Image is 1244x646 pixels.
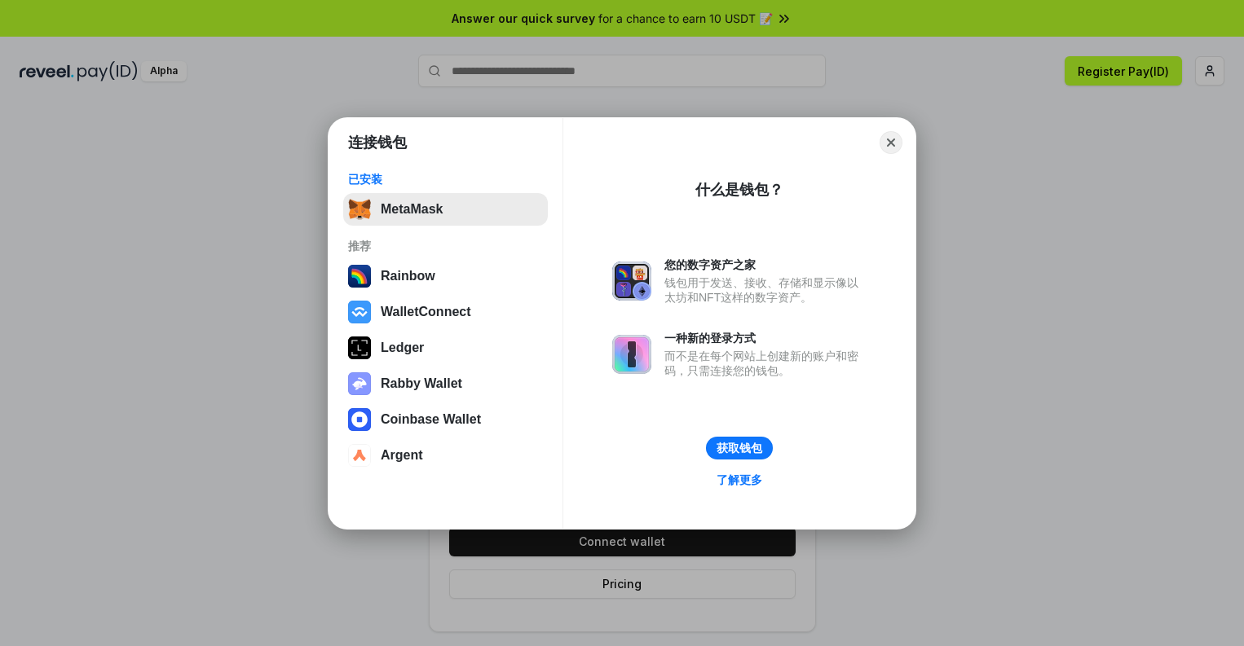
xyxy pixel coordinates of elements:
img: svg+xml,%3Csvg%20width%3D%2228%22%20height%3D%2228%22%20viewBox%3D%220%200%2028%2028%22%20fill%3D... [348,408,371,431]
div: WalletConnect [381,305,471,319]
div: Coinbase Wallet [381,412,481,427]
div: Argent [381,448,423,463]
div: 获取钱包 [717,441,762,455]
div: 而不是在每个网站上创建新的账户和密码，只需连接您的钱包。 [664,349,867,378]
button: Rainbow [343,260,548,292]
div: MetaMask [381,202,443,217]
div: 已安装 [348,172,543,187]
button: Argent [343,439,548,472]
button: WalletConnect [343,296,548,328]
button: Coinbase Wallet [343,403,548,436]
div: Rainbow [381,269,435,283]
button: Rabby Wallet [343,367,548,400]
img: svg+xml,%3Csvg%20xmlns%3D%22http%3A%2F%2Fwww.w3.org%2F2000%2Fsvg%22%20width%3D%2228%22%20height%3... [348,336,371,359]
div: Rabby Wallet [381,376,462,391]
img: svg+xml,%3Csvg%20xmlns%3D%22http%3A%2F%2Fwww.w3.org%2F2000%2Fsvg%22%20fill%3D%22none%22%20viewBox... [612,335,651,374]
div: 钱包用于发送、接收、存储和显示像以太坊和NFT这样的数字资产。 [664,275,867,305]
button: Close [880,131,902,154]
div: 您的数字资产之家 [664,257,867,272]
img: svg+xml,%3Csvg%20fill%3D%22none%22%20height%3D%2233%22%20viewBox%3D%220%200%2035%2033%22%20width%... [348,198,371,221]
h1: 连接钱包 [348,133,407,152]
img: svg+xml,%3Csvg%20xmlns%3D%22http%3A%2F%2Fwww.w3.org%2F2000%2Fsvg%22%20fill%3D%22none%22%20viewBox... [348,372,371,395]
img: svg+xml,%3Csvg%20width%3D%2228%22%20height%3D%2228%22%20viewBox%3D%220%200%2028%2028%22%20fill%3D... [348,444,371,467]
img: svg+xml,%3Csvg%20xmlns%3D%22http%3A%2F%2Fwww.w3.org%2F2000%2Fsvg%22%20fill%3D%22none%22%20viewBox... [612,261,651,301]
img: svg+xml,%3Csvg%20width%3D%2228%22%20height%3D%2228%22%20viewBox%3D%220%200%2028%2028%22%20fill%3D... [348,301,371,323]
a: 了解更多 [707,469,772,490]
button: MetaMask [343,193,548,226]
img: svg+xml,%3Csvg%20width%3D%22120%22%20height%3D%22120%22%20viewBox%3D%220%200%20120%20120%22%20fil... [348,265,371,288]
div: 推荐 [348,239,543,253]
div: 了解更多 [717,472,762,487]
div: 什么是钱包？ [695,180,783,200]
button: 获取钱包 [706,437,773,459]
div: 一种新的登录方式 [664,331,867,345]
div: Ledger [381,341,424,355]
button: Ledger [343,332,548,364]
